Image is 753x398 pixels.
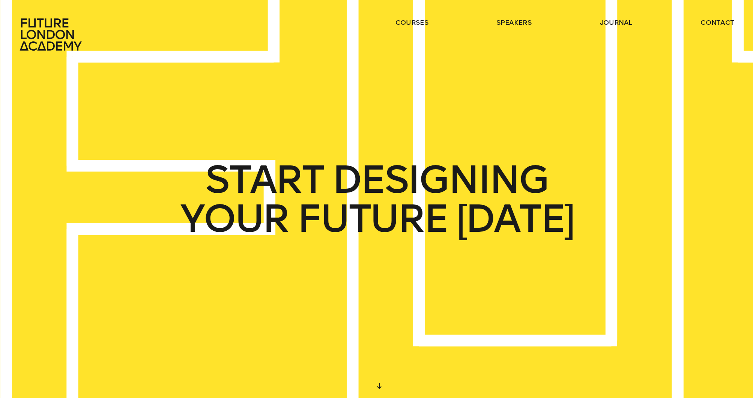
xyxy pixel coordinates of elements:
span: DESIGNING [332,160,548,199]
a: courses [395,18,428,27]
span: [DATE] [456,199,573,238]
span: YOUR [180,199,288,238]
a: journal [600,18,633,27]
a: speakers [496,18,531,27]
a: contact [700,18,734,27]
span: FUTURE [297,199,448,238]
span: START [205,160,323,199]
